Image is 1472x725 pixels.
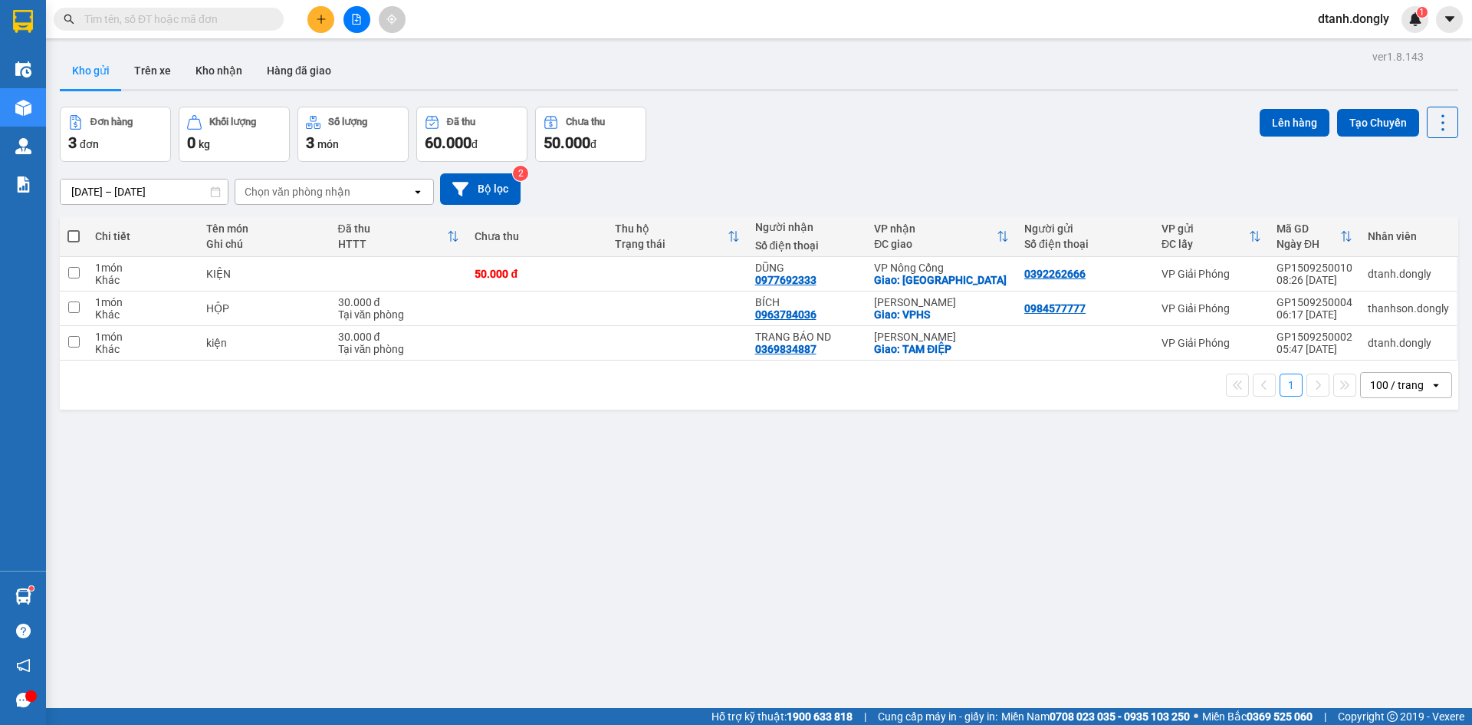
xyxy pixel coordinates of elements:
span: 3 [68,133,77,152]
sup: 1 [29,586,34,591]
button: Đã thu60.000đ [416,107,527,162]
img: solution-icon [15,176,31,193]
span: Hỗ trợ kỹ thuật: [711,708,853,725]
input: Tìm tên, số ĐT hoặc mã đơn [84,11,265,28]
th: Toggle SortBy [1154,216,1269,257]
div: 0369834887 [755,343,816,355]
button: Khối lượng0kg [179,107,290,162]
div: 08:26 [DATE] [1276,274,1352,286]
button: Lên hàng [1260,109,1329,137]
div: 0963784036 [755,308,816,321]
img: warehouse-icon [15,588,31,605]
button: 1 [1280,374,1303,397]
button: Bộ lọc [440,173,521,205]
span: copyright [1387,711,1398,722]
div: 1 món [95,262,191,274]
div: 1 món [95,331,191,343]
div: Giao: YÊN MỸ [874,274,1009,286]
button: Số lượng3món [297,107,409,162]
span: đơn [80,138,99,150]
div: Chưa thu [475,230,600,242]
span: Cung cấp máy in - giấy in: [878,708,997,725]
span: message [16,693,31,707]
svg: open [1430,379,1442,391]
div: dtanh.dongly [1368,337,1449,349]
div: Khác [95,274,191,286]
div: Mã GD [1276,222,1340,235]
div: 0977692333 [755,274,816,286]
span: đ [472,138,478,150]
div: Trạng thái [615,238,728,250]
div: 1 món [95,296,191,308]
div: GP1509250004 [1276,296,1352,308]
div: Số điện thoại [1024,238,1146,250]
div: Số lượng [328,117,367,127]
th: Toggle SortBy [1269,216,1360,257]
div: 06:17 [DATE] [1276,308,1352,321]
span: 0 [187,133,195,152]
div: Khác [95,343,191,355]
svg: open [412,186,424,198]
div: Khác [95,308,191,321]
span: caret-down [1443,12,1457,26]
span: Miền Bắc [1202,708,1313,725]
img: icon-new-feature [1408,12,1422,26]
th: Toggle SortBy [330,216,468,257]
input: Select a date range. [61,180,228,204]
img: logo-vxr [13,10,33,33]
span: plus [316,14,327,25]
div: Đã thu [338,222,448,235]
span: món [317,138,339,150]
div: VP Giải Phóng [1161,302,1261,315]
span: 3 [306,133,314,152]
strong: 0369 525 060 [1247,710,1313,723]
div: Tên món [206,222,323,235]
button: file-add [343,6,370,33]
button: caret-down [1436,6,1463,33]
div: VP Nông Cống [874,262,1009,274]
div: Đã thu [447,117,475,127]
div: Ngày ĐH [1276,238,1340,250]
span: aim [386,14,397,25]
div: [PERSON_NAME] [874,296,1009,308]
div: KIỆN [206,268,323,280]
div: Giao: TAM ĐIỆP [874,343,1009,355]
div: 30.000 đ [338,296,460,308]
div: kiện [206,337,323,349]
sup: 1 [1417,7,1428,18]
div: HỘP [206,302,323,315]
div: Giao: VPHS [874,308,1009,321]
button: Kho gửi [60,52,122,89]
span: file-add [351,14,362,25]
sup: 2 [513,166,528,181]
div: Tại văn phòng [338,343,460,355]
div: Chưa thu [566,117,605,127]
div: 100 / trang [1370,377,1424,393]
div: Chọn văn phòng nhận [245,184,350,199]
div: thanhson.dongly [1368,302,1449,315]
strong: 0708 023 035 - 0935 103 250 [1050,710,1190,723]
img: warehouse-icon [15,100,31,116]
div: VP nhận [874,222,997,235]
div: Thu hộ [615,222,728,235]
div: 50.000 đ [475,268,600,280]
div: Đơn hàng [90,117,133,127]
button: Trên xe [122,52,183,89]
div: Người gửi [1024,222,1146,235]
span: question-circle [16,624,31,638]
th: Toggle SortBy [607,216,747,257]
div: 05:47 [DATE] [1276,343,1352,355]
div: GP1509250002 [1276,331,1352,343]
div: VP Giải Phóng [1161,337,1261,349]
div: GP1509250010 [1276,262,1352,274]
div: dtanh.dongly [1368,268,1449,280]
button: Đơn hàng3đơn [60,107,171,162]
div: Ghi chú [206,238,323,250]
button: aim [379,6,406,33]
div: 0392262666 [1024,268,1086,280]
th: Toggle SortBy [866,216,1017,257]
div: HTTT [338,238,448,250]
div: ver 1.8.143 [1372,48,1424,65]
span: ⚪️ [1194,713,1198,720]
div: VP Giải Phóng [1161,268,1261,280]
